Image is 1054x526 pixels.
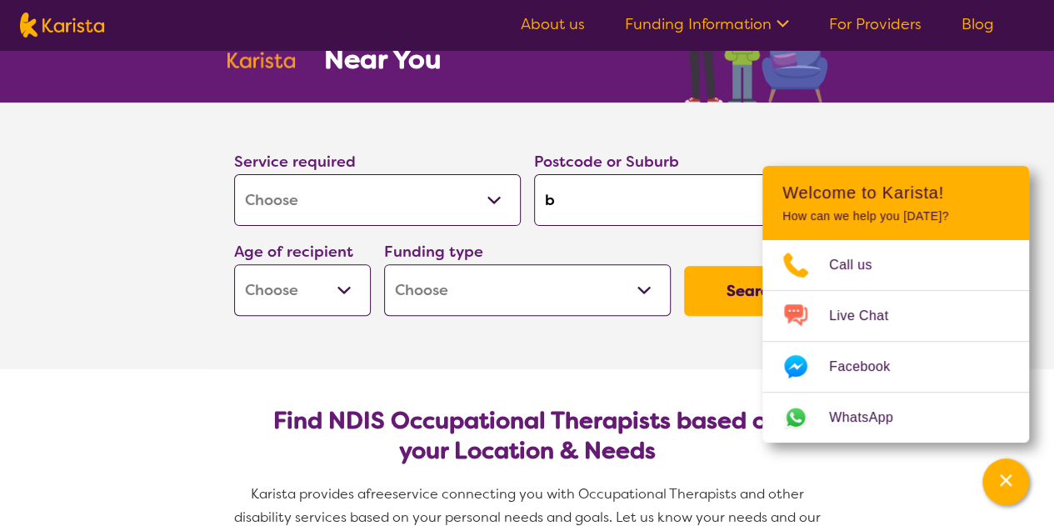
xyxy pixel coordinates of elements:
span: Karista provides a [251,485,366,503]
a: For Providers [829,14,922,34]
button: Search [684,266,821,316]
p: How can we help you [DATE]? [782,209,1009,223]
span: WhatsApp [829,405,913,430]
div: Channel Menu [762,166,1029,443]
input: Type [534,174,821,226]
h2: Find NDIS Occupational Therapists based on your Location & Needs [247,406,807,466]
img: Karista logo [20,13,104,38]
a: Blog [962,14,994,34]
ul: Choose channel [762,240,1029,443]
a: Web link opens in a new tab. [762,393,1029,443]
button: Channel Menu [982,458,1029,505]
span: free [366,485,392,503]
span: Facebook [829,354,910,379]
span: Live Chat [829,303,908,328]
label: Funding type [384,242,483,262]
label: Age of recipient [234,242,353,262]
a: Funding Information [625,14,789,34]
span: Call us [829,253,892,278]
h2: Welcome to Karista! [782,183,1009,203]
label: Service required [234,152,356,172]
a: About us [521,14,585,34]
label: Postcode or Suburb [534,152,679,172]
